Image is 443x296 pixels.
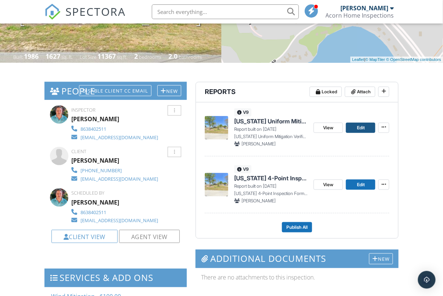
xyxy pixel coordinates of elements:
[72,189,105,196] span: Scheduled By
[72,133,158,141] a: [EMAIL_ADDRESS][DOMAIN_NAME]
[72,166,158,174] a: [PHONE_NUMBER]
[24,52,39,61] div: 1986
[157,85,181,96] div: New
[81,209,107,215] div: 8638402511
[97,52,116,61] div: 11367
[386,57,441,62] a: © OpenStreetMap contributors
[152,4,299,19] input: Search everything...
[46,52,60,61] div: 1627
[350,57,443,63] div: |
[72,208,158,216] a: 8638402511
[81,134,158,140] div: [EMAIL_ADDRESS][DOMAIN_NAME]
[44,269,187,287] h3: Services & Add ons
[44,10,126,25] a: SPECTORA
[365,57,385,62] a: © MapTiler
[117,54,127,60] span: sq.ft.
[179,54,203,60] span: bathrooms
[72,197,119,208] div: [PERSON_NAME]
[201,274,393,282] p: There are no attachments to this inspection.
[13,54,23,60] span: Built
[44,82,187,100] h3: People
[81,176,158,182] div: [EMAIL_ADDRESS][DOMAIN_NAME]
[341,4,389,12] div: [PERSON_NAME]
[81,167,122,173] div: [PHONE_NUMBER]
[72,148,87,155] span: Client
[72,124,158,133] a: 8638402511
[418,271,436,289] div: Open Intercom Messenger
[72,113,119,124] div: [PERSON_NAME]
[61,54,73,60] span: sq. ft.
[81,217,158,223] div: [EMAIL_ADDRESS][DOMAIN_NAME]
[44,4,61,20] img: The Best Home Inspection Software - Spectora
[326,12,394,19] div: Acorn Home Inspections
[64,233,106,241] a: Client View
[139,54,161,60] span: bedrooms
[72,174,158,183] a: [EMAIL_ADDRESS][DOMAIN_NAME]
[369,253,393,264] div: New
[80,54,96,60] span: Lot Size
[352,57,364,62] a: Leaflet
[196,250,399,268] h3: Additional Documents
[81,126,107,132] div: 8638402511
[79,85,151,96] div: Disable Client CC Email
[66,4,126,19] span: SPECTORA
[168,52,178,61] div: 2.0
[72,107,96,113] span: Inspector
[134,52,138,61] div: 2
[72,216,158,224] a: [EMAIL_ADDRESS][DOMAIN_NAME]
[72,155,119,166] div: [PERSON_NAME]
